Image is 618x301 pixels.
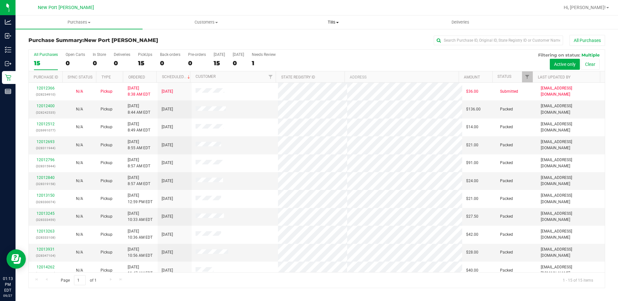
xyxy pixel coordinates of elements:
[500,88,518,95] span: Submitted
[37,122,55,126] a: 12012512
[76,142,83,148] button: N/A
[500,249,513,255] span: Packed
[466,88,478,95] span: $36.00
[93,59,106,67] div: 0
[128,211,153,223] span: [DATE] 10:33 AM EDT
[128,139,150,151] span: [DATE] 8:55 AM EDT
[541,85,601,98] span: [EMAIL_ADDRESS][DOMAIN_NAME]
[76,196,83,202] button: N/A
[500,124,513,130] span: Packed
[76,250,83,254] span: Not Applicable
[128,121,150,133] span: [DATE] 8:49 AM EDT
[541,157,601,169] span: [EMAIL_ADDRESS][DOMAIN_NAME]
[188,52,206,57] div: Pre-orders
[162,267,173,274] span: [DATE]
[162,160,173,166] span: [DATE]
[76,178,83,184] button: N/A
[581,52,600,57] span: Multiple
[162,213,173,220] span: [DATE]
[233,59,244,67] div: 0
[466,249,478,255] span: $28.00
[138,59,152,67] div: 15
[162,124,173,130] span: [DATE]
[466,196,478,202] span: $21.00
[33,181,59,187] p: (328319158)
[466,232,478,238] span: $42.00
[84,37,158,43] span: New Port [PERSON_NAME]
[466,106,481,112] span: $136.00
[101,196,112,202] span: Pickup
[5,47,11,53] inline-svg: Inventory
[76,268,83,273] span: Not Applicable
[128,85,150,98] span: [DATE] 8:38 AM EDT
[66,59,85,67] div: 0
[37,158,55,162] a: 12012796
[68,75,92,79] a: Sync Status
[101,106,112,112] span: Pickup
[16,19,143,25] span: Purchases
[76,107,83,111] span: Not Applicable
[500,106,513,112] span: Packed
[101,232,112,238] span: Pickup
[33,145,59,151] p: (328311944)
[76,267,83,274] button: N/A
[581,59,600,70] button: Clear
[162,106,173,112] span: [DATE]
[397,16,524,29] a: Deliveries
[76,179,83,183] span: Not Applicable
[76,88,83,95] button: N/A
[5,33,11,39] inline-svg: Inbound
[6,249,26,269] iframe: Resource center
[37,86,55,90] a: 12012366
[265,71,276,82] a: Filter
[37,247,55,252] a: 12013931
[162,75,191,79] a: Scheduled
[101,88,112,95] span: Pickup
[538,52,580,57] span: Filtering on status:
[101,267,112,274] span: Pickup
[114,52,130,57] div: Deliveries
[162,249,173,255] span: [DATE]
[128,175,150,187] span: [DATE] 8:57 AM EDT
[33,217,59,223] p: (328333459)
[500,178,513,184] span: Packed
[76,232,83,237] span: Not Applicable
[33,91,59,98] p: (328234910)
[37,193,55,198] a: 12013150
[466,160,478,166] span: $91.00
[76,106,83,112] button: N/A
[143,16,270,29] a: Customers
[3,276,13,293] p: 01:13 PM EDT
[541,228,601,241] span: [EMAIL_ADDRESS][DOMAIN_NAME]
[101,213,112,220] span: Pickup
[466,142,478,148] span: $21.00
[466,178,478,184] span: $24.00
[101,178,112,184] span: Pickup
[33,253,59,259] p: (328347104)
[541,121,601,133] span: [EMAIL_ADDRESS][DOMAIN_NAME]
[160,52,180,57] div: Back-orders
[522,71,533,82] a: Filter
[162,88,173,95] span: [DATE]
[464,75,480,79] a: Amount
[500,196,513,202] span: Packed
[5,74,11,81] inline-svg: Retail
[76,161,83,165] span: Not Applicable
[37,265,55,269] a: 12014262
[76,232,83,238] button: N/A
[33,270,59,276] p: (328370142)
[34,52,58,57] div: All Purchases
[76,89,83,94] span: Not Applicable
[101,160,112,166] span: Pickup
[160,59,180,67] div: 0
[497,74,511,79] a: Status
[37,211,55,216] a: 12013245
[196,74,216,79] a: Customer
[564,5,606,10] span: Hi, [PERSON_NAME]!
[570,35,605,46] button: All Purchases
[37,175,55,180] a: 12012840
[466,267,478,274] span: $40.00
[162,232,173,238] span: [DATE]
[162,142,173,148] span: [DATE]
[500,232,513,238] span: Packed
